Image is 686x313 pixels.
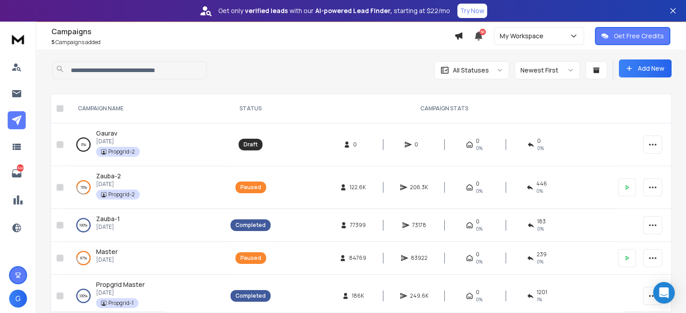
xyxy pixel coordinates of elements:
[96,129,117,138] a: Gaurav
[96,247,118,256] a: Master
[80,254,87,263] p: 87 %
[9,290,27,308] button: G
[536,180,547,187] span: 446
[537,296,542,303] span: 1 %
[352,292,364,299] span: 186K
[414,141,424,148] span: 0
[537,145,544,152] span: 0%
[619,59,672,77] button: Add New
[460,6,484,15] p: Try Now
[476,218,479,225] span: 0
[235,292,266,299] div: Completed
[536,187,543,195] span: 0 %
[67,94,225,123] th: CAMPAIGN NAME
[67,209,225,242] td: 100%Zauba-1[DATE]
[457,4,487,18] button: Try Now
[79,221,87,230] p: 100 %
[9,31,27,47] img: logo
[51,26,454,37] h1: Campaigns
[244,141,258,148] div: Draft
[96,214,120,223] a: Zauba-1
[537,137,541,145] span: 0
[595,27,670,45] button: Get Free Credits
[67,166,225,209] td: 70%Zauba-2[DATE]Propgrid-2
[51,38,55,46] span: 5
[350,222,366,229] span: 77399
[96,172,121,181] a: Zauba-2
[108,148,135,155] p: Propgrid-2
[225,94,276,123] th: STATUS
[537,218,546,225] span: 183
[411,254,428,262] span: 83922
[79,291,87,300] p: 100 %
[96,247,118,256] span: Master
[476,258,483,265] span: 0%
[476,225,483,232] span: 0%
[476,296,483,303] span: 0%
[537,225,544,232] span: 0 %
[500,32,547,41] p: My Workspace
[276,94,612,123] th: CAMPAIGN STATS
[96,289,145,296] p: [DATE]
[96,138,140,145] p: [DATE]
[218,6,450,15] p: Get only with our starting at $22/mo
[315,6,392,15] strong: AI-powered Lead Finder,
[96,223,120,231] p: [DATE]
[96,172,121,180] span: Zauba-2
[80,183,87,192] p: 70 %
[479,29,486,35] span: 50
[240,184,261,191] div: Paused
[108,299,134,307] p: Propgrid-1
[353,141,362,148] span: 0
[476,137,479,145] span: 0
[81,140,86,149] p: 0 %
[537,251,547,258] span: 239
[67,242,225,275] td: 87%Master[DATE]
[453,66,489,75] p: All Statuses
[51,39,454,46] p: Campaigns added
[614,32,664,41] p: Get Free Credits
[476,251,479,258] span: 0
[537,289,547,296] span: 1201
[515,61,580,79] button: Newest First
[245,6,288,15] strong: verified leads
[108,191,135,198] p: Propgrid-2
[235,222,266,229] div: Completed
[96,181,140,188] p: [DATE]
[410,292,428,299] span: 249.6K
[8,164,26,182] a: 1540
[96,214,120,223] span: Zauba-1
[350,184,366,191] span: 122.6K
[17,164,24,172] p: 1540
[349,254,366,262] span: 84769
[412,222,426,229] span: 73178
[476,289,479,296] span: 0
[537,258,543,265] span: 0 %
[410,184,428,191] span: 206.3K
[67,123,225,166] td: 0%Gaurav[DATE]Propgrid-2
[240,254,261,262] div: Paused
[476,145,483,152] span: 0%
[476,180,479,187] span: 0
[476,187,483,195] span: 0%
[653,282,675,304] div: Open Intercom Messenger
[96,256,118,263] p: [DATE]
[96,280,145,289] a: Propgrid Master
